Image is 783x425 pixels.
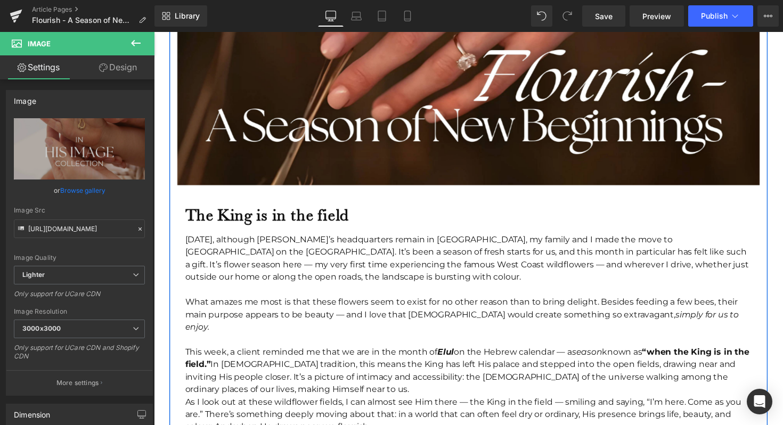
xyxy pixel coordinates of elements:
[642,11,671,22] span: Preview
[688,5,753,27] button: Publish
[369,5,395,27] a: Tablet
[395,5,420,27] a: Mobile
[344,5,369,27] a: Laptop
[32,16,134,24] span: Flourish - A Season of New Beginnings
[14,254,145,261] div: Image Quality
[14,207,145,214] div: Image Src
[6,370,152,395] button: More settings
[14,308,145,315] div: Image Resolution
[32,177,200,198] b: The King is in the field
[56,378,99,388] p: More settings
[531,5,552,27] button: Undo
[747,389,772,414] div: Open Intercom Messenger
[557,5,578,27] button: Redo
[701,12,728,20] span: Publish
[22,271,45,279] b: Lighter
[32,284,599,307] i: simply for us to enjoy.
[757,5,779,27] button: More
[28,39,51,48] span: Image
[32,5,154,14] a: Article Pages
[595,11,613,22] span: Save
[14,344,145,367] div: Only support for UCare CDN and Shopify CDN
[290,323,307,333] strong: Elul
[14,290,145,305] div: Only support for UCare CDN
[32,323,610,346] strong: “when the King is in the field.”
[32,373,613,411] div: As I look out at these wildflower fields, I can almost see Him there — the King in the field — sm...
[318,5,344,27] a: Desktop
[428,323,459,333] i: season
[630,5,684,27] a: Preview
[79,55,157,79] a: Design
[175,11,200,21] span: Library
[14,404,51,419] div: Dimension
[60,181,105,200] a: Browse gallery
[14,185,145,196] div: or
[32,271,613,309] div: What amazes me most is that these flowers seem to exist for no other reason than to bring delight...
[14,91,36,105] div: Image
[22,324,61,332] b: 3000x3000
[14,219,145,238] input: Link
[154,5,207,27] a: New Library
[32,207,613,258] div: [DATE], although [PERSON_NAME]’s headquarters remain in [GEOGRAPHIC_DATA], my family and I made t...
[32,322,613,373] div: This week, a client reminded me that we are in the month of on the Hebrew calendar — a known as I...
